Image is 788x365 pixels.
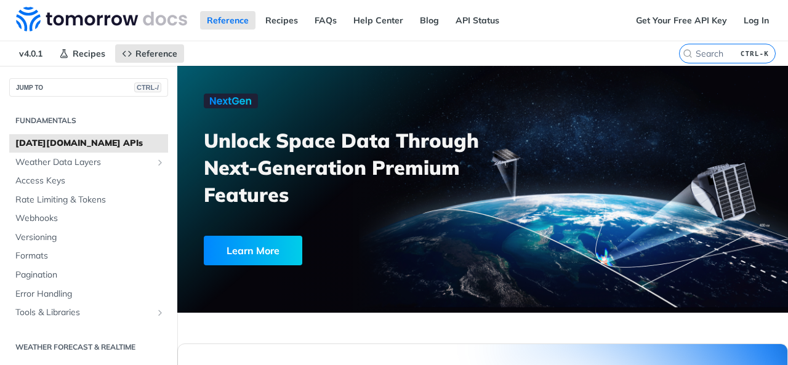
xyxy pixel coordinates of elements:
[15,269,165,281] span: Pagination
[9,172,168,190] a: Access Keys
[9,115,168,126] h2: Fundamentals
[52,44,112,63] a: Recipes
[259,11,305,30] a: Recipes
[683,49,693,58] svg: Search
[15,307,152,319] span: Tools & Libraries
[737,11,776,30] a: Log In
[15,231,165,244] span: Versioning
[73,48,105,59] span: Recipes
[15,194,165,206] span: Rate Limiting & Tokens
[134,82,161,92] span: CTRL-/
[347,11,410,30] a: Help Center
[9,342,168,353] h2: Weather Forecast & realtime
[449,11,506,30] a: API Status
[9,134,168,153] a: [DATE][DOMAIN_NAME] APIs
[413,11,446,30] a: Blog
[9,266,168,284] a: Pagination
[204,236,302,265] div: Learn More
[738,47,772,60] kbd: CTRL-K
[204,236,438,265] a: Learn More
[16,7,187,31] img: Tomorrow.io Weather API Docs
[15,250,165,262] span: Formats
[9,285,168,303] a: Error Handling
[155,158,165,167] button: Show subpages for Weather Data Layers
[204,94,258,108] img: NextGen
[155,308,165,318] button: Show subpages for Tools & Libraries
[15,212,165,225] span: Webhooks
[200,11,255,30] a: Reference
[204,127,496,208] h3: Unlock Space Data Through Next-Generation Premium Features
[15,156,152,169] span: Weather Data Layers
[115,44,184,63] a: Reference
[9,209,168,228] a: Webhooks
[15,137,165,150] span: [DATE][DOMAIN_NAME] APIs
[9,303,168,322] a: Tools & LibrariesShow subpages for Tools & Libraries
[9,78,168,97] button: JUMP TOCTRL-/
[9,153,168,172] a: Weather Data LayersShow subpages for Weather Data Layers
[629,11,734,30] a: Get Your Free API Key
[15,288,165,300] span: Error Handling
[9,228,168,247] a: Versioning
[135,48,177,59] span: Reference
[308,11,344,30] a: FAQs
[12,44,49,63] span: v4.0.1
[9,191,168,209] a: Rate Limiting & Tokens
[15,175,165,187] span: Access Keys
[9,247,168,265] a: Formats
